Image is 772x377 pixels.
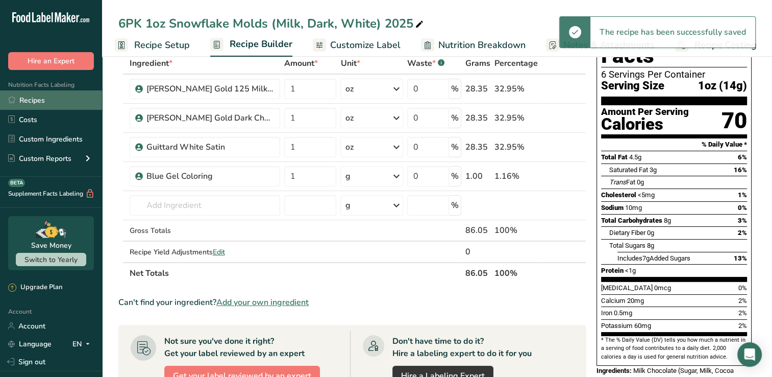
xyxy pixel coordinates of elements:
span: Grams [465,57,490,69]
a: Language [8,335,52,353]
input: Add Ingredient [130,195,280,216]
span: Includes Added Sugars [617,254,690,262]
span: 0g [637,178,644,186]
div: 32.95% [494,83,538,95]
a: Notes & Attachments [546,34,655,57]
span: 2% [738,322,747,329]
span: 1% [738,191,747,199]
a: Recipe Setup [115,34,190,57]
div: Amount Per Serving [601,107,689,117]
div: Can't find your ingredient? [118,296,586,309]
span: 0mcg [654,284,671,292]
span: 6% [738,153,747,161]
span: 2% [738,297,747,304]
span: Unit [340,57,360,69]
div: g [345,170,350,182]
div: oz [345,112,353,124]
div: 0 [465,246,490,258]
div: Don't have time to do it? Hire a labeling expert to do it for you [392,335,532,360]
a: Customize Label [313,34,401,57]
button: Switch to Yearly [16,253,86,266]
span: 3g [650,166,657,174]
span: Nutrition Breakdown [438,38,526,52]
div: [PERSON_NAME] Gold Dark Chocolate [146,112,274,124]
span: Switch to Yearly [24,255,78,265]
span: Saturated Fat [609,166,648,174]
span: 0.5mg [614,309,632,317]
th: 86.05 [463,262,492,284]
span: Sodium [601,204,624,211]
div: 1.16% [494,170,538,182]
div: BETA [8,179,25,187]
span: Recipe Builder [230,37,292,51]
span: [MEDICAL_DATA] [601,284,653,292]
div: Gross Totals [130,225,280,236]
a: Nutrition Breakdown [421,34,526,57]
div: Custom Reports [8,153,71,164]
span: Iron [601,309,612,317]
span: 0% [738,284,747,292]
div: The recipe has been successfully saved [590,17,755,48]
div: Waste [407,57,444,69]
div: 32.95% [494,141,538,153]
span: 8g [647,242,654,249]
span: 7g [642,254,650,262]
div: 28.35 [465,112,490,124]
span: Total Fat [601,153,628,161]
span: <5mg [638,191,655,199]
span: Ingredients: [596,367,632,374]
span: Recipe Setup [134,38,190,52]
span: 0% [738,204,747,211]
button: Hire an Expert [8,52,94,70]
div: 1.00 [465,170,490,182]
span: Percentage [494,57,538,69]
span: 4.5g [629,153,641,161]
th: Net Totals [128,262,463,284]
span: 3% [738,217,747,224]
span: 0g [647,229,654,237]
span: Total Carbohydrates [601,217,662,224]
span: Total Sugars [609,242,645,249]
span: Amount [284,57,318,69]
span: Calcium [601,297,626,304]
span: Potassium [601,322,633,329]
i: Trans [609,178,626,186]
section: * The % Daily Value (DV) tells you how much a nutrient in a serving of food contributes to a dail... [601,336,747,361]
span: Fat [609,178,635,186]
section: % Daily Value * [601,138,747,151]
div: Recipe Yield Adjustments [130,247,280,257]
div: 28.35 [465,141,490,153]
span: 60mg [634,322,651,329]
div: Not sure you've done it right? Get your label reviewed by an expert [164,335,305,360]
div: 32.95% [494,112,538,124]
span: Customize Label [330,38,401,52]
div: Open Intercom Messenger [737,342,762,367]
span: 2% [738,229,747,237]
div: 100% [494,224,538,237]
span: Dietary Fiber [609,229,645,237]
a: Recipe Builder [210,33,292,57]
div: Calories [601,117,689,132]
span: 16% [734,166,747,174]
span: Cholesterol [601,191,636,199]
div: 28.35 [465,83,490,95]
div: [PERSON_NAME] Gold 125 Milk Chocolate [146,83,274,95]
span: Ingredient [130,57,172,69]
span: 2% [738,309,747,317]
span: 1oz (14g) [698,80,747,92]
span: Protein [601,267,624,274]
span: Edit [213,247,225,257]
span: Add your own ingredient [216,296,309,309]
div: Blue Gel Coloring [146,170,274,182]
div: Save Money [31,240,71,251]
div: 70 [721,107,747,134]
div: oz [345,83,353,95]
div: 86.05 [465,224,490,237]
div: EN [72,338,94,350]
div: 6 Servings Per Container [601,69,747,80]
span: Serving Size [601,80,664,92]
div: 6PK 1oz Snowflake Molds (Milk, Dark, White) 2025 [118,14,426,33]
th: 100% [492,262,540,284]
span: 20mg [627,297,644,304]
span: 13% [734,254,747,262]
